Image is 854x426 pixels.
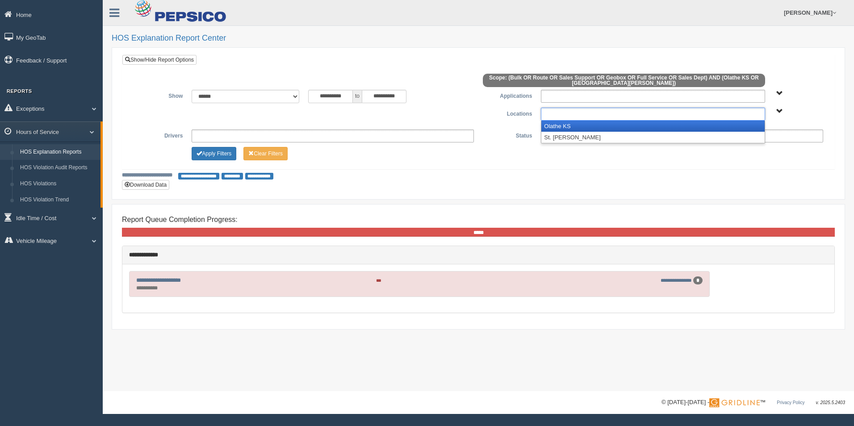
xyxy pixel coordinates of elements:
[16,192,100,208] a: HOS Violation Trend
[478,108,536,118] label: Locations
[478,90,536,100] label: Applications
[122,55,197,65] a: Show/Hide Report Options
[483,74,765,87] span: Scope: (Bulk OR Route OR Sales Support OR Geobox OR Full Service OR Sales Dept) AND (Olathe KS OR...
[816,400,845,405] span: v. 2025.5.2403
[541,121,764,132] li: Olathe KS
[112,34,845,43] h2: HOS Explanation Report Center
[353,90,362,103] span: to
[243,147,288,160] button: Change Filter Options
[129,90,187,100] label: Show
[661,398,845,407] div: © [DATE]-[DATE] - ™
[122,216,835,224] h4: Report Queue Completion Progress:
[16,160,100,176] a: HOS Violation Audit Reports
[478,129,536,140] label: Status
[709,398,760,407] img: Gridline
[777,400,804,405] a: Privacy Policy
[16,144,100,160] a: HOS Explanation Reports
[122,180,169,190] button: Download Data
[129,129,187,140] label: Drivers
[541,132,764,143] li: St. [PERSON_NAME]
[16,176,100,192] a: HOS Violations
[192,147,236,160] button: Change Filter Options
